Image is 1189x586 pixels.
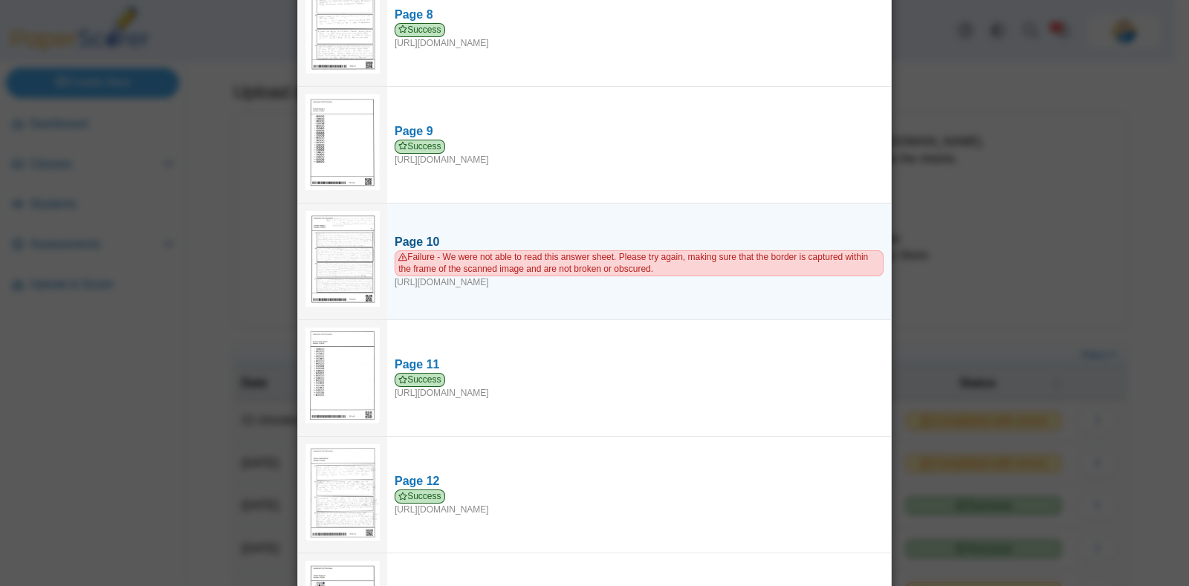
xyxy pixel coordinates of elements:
div: [URL][DOMAIN_NAME] [395,23,884,50]
a: Page 10 Failure - We were not able to read this answer sheet. Please try again, making sure that ... [387,227,891,296]
div: [URL][DOMAIN_NAME] [395,140,884,166]
a: Page 11 Success [URL][DOMAIN_NAME] [387,349,891,407]
div: [URL][DOMAIN_NAME] [395,373,884,400]
span: Success [395,373,445,387]
div: Page 11 [395,357,884,373]
div: [URL][DOMAIN_NAME] [395,489,884,516]
img: 3212872_OCTOBER_15_2025T17_39_34_291000000.jpeg [305,328,380,424]
span: Success [395,140,445,154]
span: Failure - We were not able to read this answer sheet. Please try again, making sure that the bord... [395,250,884,276]
span: Success [395,23,445,37]
img: bu_2331_qobcwwg9vWM41aLF_2025-10-15_17-39-00.pdf_pg_10.jpg [305,211,380,307]
img: 3212872_OCTOBER_15_2025T17_39_17_949000000.jpeg [305,444,380,541]
div: [URL][DOMAIN_NAME] [395,250,884,288]
div: Page 8 [395,7,884,23]
div: Page 12 [395,473,884,489]
div: Page 9 [395,123,884,140]
img: 3207226_OCTOBER_15_2025T17_39_29_339000000.jpeg [305,94,380,191]
a: Page 12 Success [URL][DOMAIN_NAME] [387,466,891,524]
a: Page 9 Success [URL][DOMAIN_NAME] [387,116,891,174]
span: Success [395,489,445,504]
div: Page 10 [395,234,884,250]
